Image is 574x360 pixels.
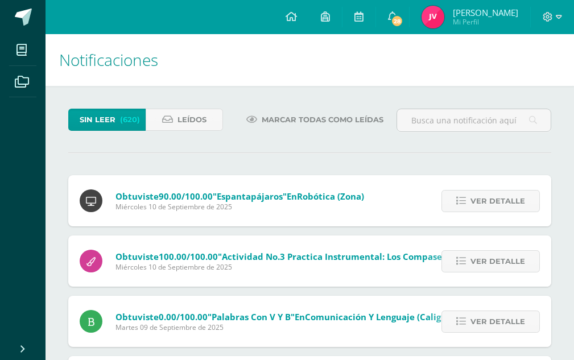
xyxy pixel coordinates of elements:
[68,109,146,131] a: Sin leer(620)
[305,311,466,322] span: Comunicación y Lenguaje (caligrafía )
[159,251,218,262] span: 100.00/100.00
[120,109,140,130] span: (620)
[470,251,525,272] span: Ver detalle
[213,191,287,202] span: "Espantapájaros"
[470,311,525,332] span: Ver detalle
[422,6,444,28] img: 949a1c422ca3a238a8a780eed1e7fe8c.png
[115,322,466,332] span: Martes 09 de Septiembre de 2025
[59,49,158,71] span: Notificaciones
[80,109,115,130] span: Sin leer
[115,191,364,202] span: Obtuviste en
[115,311,466,322] span: Obtuviste en
[177,109,207,130] span: Leídos
[453,7,518,18] span: [PERSON_NAME]
[146,109,223,131] a: Leídos
[397,109,551,131] input: Busca una notificación aquí
[297,191,364,202] span: Robótica (Zona)
[159,191,213,202] span: 90.00/100.00
[391,15,403,27] span: 28
[232,109,398,131] a: Marcar todas como leídas
[218,251,497,262] span: "Actividad No.3 Practica instrumental: los compases musicales."
[159,311,208,322] span: 0.00/100.00
[115,202,364,212] span: Miércoles 10 de Septiembre de 2025
[262,109,383,130] span: Marcar todas como leídas
[453,17,518,27] span: Mi Perfil
[208,311,295,322] span: "Palabras con V y b"
[470,191,525,212] span: Ver detalle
